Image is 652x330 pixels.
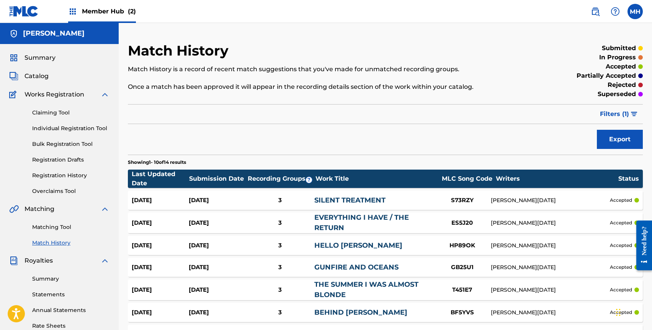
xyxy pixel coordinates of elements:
[32,156,109,164] a: Registration Drafts
[491,309,610,317] div: [PERSON_NAME][DATE]
[246,219,314,227] div: 3
[128,159,186,166] p: Showing 1 - 10 of 14 results
[610,264,632,271] p: accepted
[608,4,623,19] div: Help
[433,241,491,250] div: HP89OK
[247,174,315,183] div: Recording Groups
[314,263,399,271] a: GUNFIRE AND OCEANS
[314,308,407,317] a: BEHIND [PERSON_NAME]
[32,124,109,132] a: Individual Registration Tool
[246,241,314,250] div: 3
[32,172,109,180] a: Registration History
[246,196,314,205] div: 3
[32,109,109,117] a: Claiming Tool
[314,213,409,232] a: EVERYTHING I HAVE / THE RETURN
[588,4,603,19] a: Public Search
[32,187,109,195] a: Overclaims Tool
[189,286,246,294] div: [DATE]
[25,53,56,62] span: Summary
[433,308,491,317] div: BF5YVS
[306,177,312,183] span: ?
[32,306,109,314] a: Annual Statements
[610,309,632,316] p: accepted
[608,80,636,90] p: rejected
[9,256,18,265] img: Royalties
[100,204,109,214] img: expand
[32,239,109,247] a: Match History
[128,8,136,15] span: (2)
[591,7,600,16] img: search
[598,90,636,99] p: superseded
[315,174,438,183] div: Work Title
[577,71,636,80] p: partially accepted
[9,53,18,62] img: Summary
[611,7,620,16] img: help
[128,65,525,74] p: Match History is a record of recent match suggestions that you've made for unmatched recording gr...
[627,4,643,19] div: User Menu
[32,223,109,231] a: Matching Tool
[314,280,418,299] a: THE SUMMER I WAS ALMOST BLONDE
[25,256,53,265] span: Royalties
[189,308,246,317] div: [DATE]
[433,219,491,227] div: ES5J20
[32,140,109,148] a: Bulk Registration Tool
[618,174,639,183] div: Status
[491,286,610,294] div: [PERSON_NAME][DATE]
[132,219,189,227] div: [DATE]
[68,7,77,16] img: Top Rightsholders
[132,196,189,205] div: [DATE]
[631,214,652,276] iframe: Resource Center
[9,204,19,214] img: Matching
[610,197,632,204] p: accepted
[491,196,610,204] div: [PERSON_NAME][DATE]
[602,44,636,53] p: submitted
[82,7,136,16] span: Member Hub
[438,174,496,183] div: MLC Song Code
[610,242,632,249] p: accepted
[132,286,189,294] div: [DATE]
[433,263,491,272] div: GB25U1
[491,263,610,271] div: [PERSON_NAME][DATE]
[32,275,109,283] a: Summary
[9,90,19,99] img: Works Registration
[9,72,18,81] img: Catalog
[246,308,314,317] div: 3
[610,286,632,293] p: accepted
[100,256,109,265] img: expand
[9,29,18,38] img: Accounts
[9,53,56,62] a: SummarySummary
[25,72,49,81] span: Catalog
[189,263,246,272] div: [DATE]
[599,53,636,62] p: in progress
[189,174,247,183] div: Submission Date
[100,90,109,99] img: expand
[189,241,246,250] div: [DATE]
[132,241,189,250] div: [DATE]
[25,90,84,99] span: Works Registration
[23,29,85,38] h5: MICHAELA NEWMAN
[128,82,525,91] p: Once a match has been approved it will appear in the recording details section of the work within...
[496,174,618,183] div: Writers
[606,62,636,71] p: accepted
[433,286,491,294] div: T451E7
[25,204,54,214] span: Matching
[32,322,109,330] a: Rate Sheets
[246,286,314,294] div: 3
[132,308,189,317] div: [DATE]
[491,219,610,227] div: [PERSON_NAME][DATE]
[9,6,39,17] img: MLC Logo
[614,293,652,330] iframe: Chat Widget
[616,301,621,324] div: Drag
[189,196,246,205] div: [DATE]
[631,112,637,116] img: filter
[610,219,632,226] p: accepted
[132,263,189,272] div: [DATE]
[189,219,246,227] div: [DATE]
[9,72,49,81] a: CatalogCatalog
[32,291,109,299] a: Statements
[314,241,402,250] a: HELLO [PERSON_NAME]
[433,196,491,205] div: S73RZY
